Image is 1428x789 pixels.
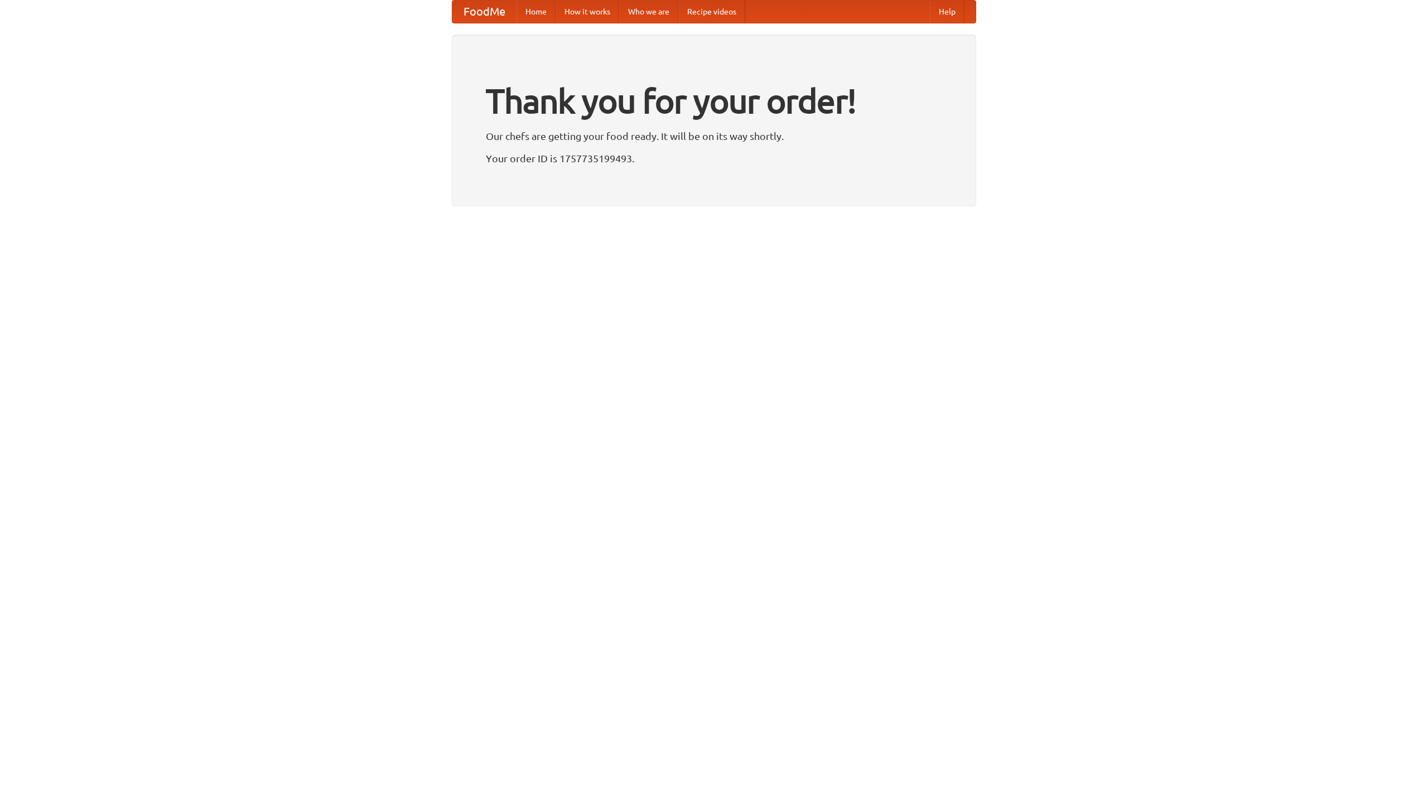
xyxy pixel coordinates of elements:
a: Recipe videos [678,1,745,23]
a: Help [930,1,964,23]
a: How it works [556,1,619,23]
h1: Thank you for your order! [486,74,942,128]
a: Who we are [619,1,678,23]
a: FoodMe [452,1,517,23]
a: Home [517,1,556,23]
p: Your order ID is 1757735199493. [486,150,942,167]
p: Our chefs are getting your food ready. It will be on its way shortly. [486,128,942,144]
